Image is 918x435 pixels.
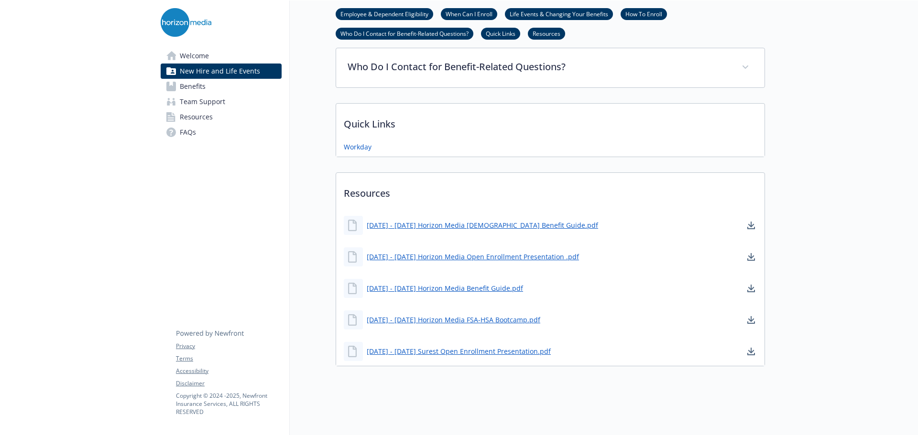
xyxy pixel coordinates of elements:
a: download document [745,346,757,357]
a: Privacy [176,342,281,350]
a: [DATE] - [DATE] Horizon Media Open Enrollment Presentation .pdf [367,252,579,262]
a: Life Events & Changing Your Benefits [505,9,613,18]
p: Who Do I Contact for Benefit-Related Questions? [348,60,730,74]
a: Employee & Dependent Eligibility [336,9,433,18]
a: Welcome [161,48,282,64]
a: Accessibility [176,367,281,375]
span: Benefits [180,79,206,94]
a: New Hire and Life Events [161,64,282,79]
p: Resources [336,173,765,208]
a: Terms [176,354,281,363]
a: How To Enroll [621,9,667,18]
a: download document [745,251,757,263]
a: Workday [344,142,372,152]
a: Who Do I Contact for Benefit-Related Questions? [336,29,473,38]
p: Copyright © 2024 - 2025 , Newfront Insurance Services, ALL RIGHTS RESERVED [176,392,281,416]
a: Quick Links [481,29,520,38]
span: FAQs [180,125,196,140]
span: Resources [180,109,213,125]
p: Quick Links [336,104,765,139]
a: Resources [528,29,565,38]
a: Resources [161,109,282,125]
a: download document [745,220,757,231]
div: Who Do I Contact for Benefit-Related Questions? [336,48,765,87]
a: download document [745,283,757,294]
span: New Hire and Life Events [180,64,260,79]
span: Team Support [180,94,225,109]
a: FAQs [161,125,282,140]
a: download document [745,314,757,326]
a: Disclaimer [176,379,281,388]
a: Benefits [161,79,282,94]
a: [DATE] - [DATE] Horizon Media FSA-HSA Bootcamp.pdf [367,315,540,325]
a: [DATE] - [DATE] Horizon Media Benefit Guide.pdf [367,283,523,293]
a: Team Support [161,94,282,109]
a: [DATE] - [DATE] Horizon Media [DEMOGRAPHIC_DATA] Benefit Guide.pdf [367,220,598,230]
span: Welcome [180,48,209,64]
a: When Can I Enroll [441,9,497,18]
a: [DATE] - [DATE] Surest Open Enrollment Presentation.pdf [367,346,551,356]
